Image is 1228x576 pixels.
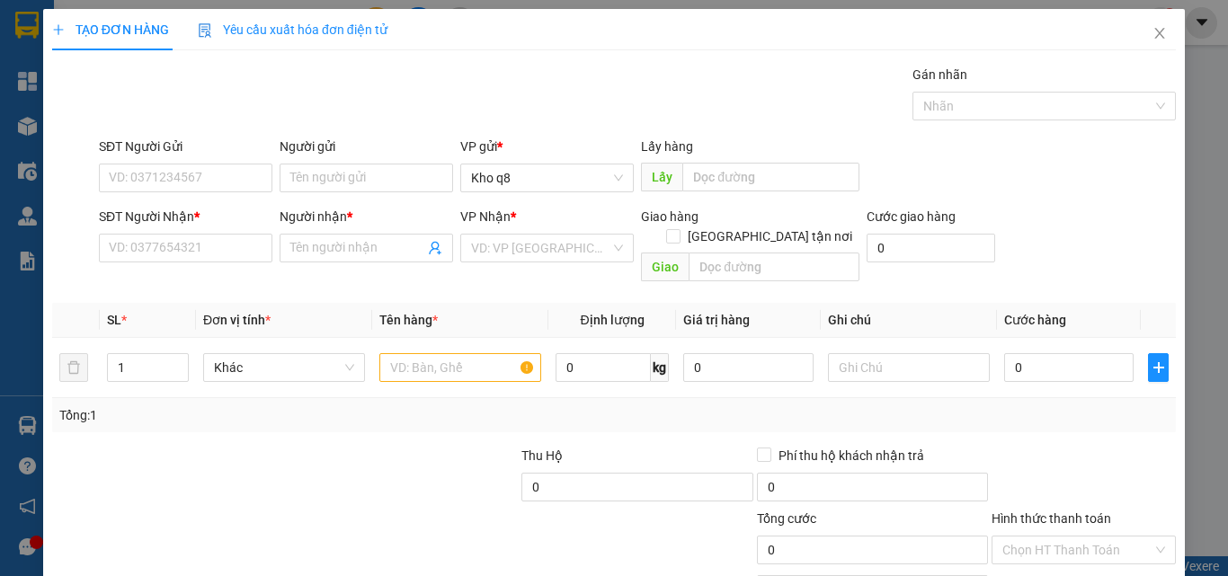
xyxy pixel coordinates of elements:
[1135,9,1185,59] button: Close
[580,313,644,327] span: Định lượng
[1004,313,1066,327] span: Cước hàng
[867,209,956,224] label: Cước giao hàng
[52,22,169,37] span: TẠO ĐƠN HÀNG
[757,511,816,526] span: Tổng cước
[641,209,699,224] span: Giao hàng
[379,353,541,382] input: VD: Bàn, Ghế
[1152,26,1167,40] span: close
[681,226,859,246] span: [GEOGRAPHIC_DATA] tận nơi
[1149,360,1168,375] span: plus
[428,241,442,255] span: user-add
[521,448,563,463] span: Thu Hộ
[651,353,669,382] span: kg
[99,207,272,226] div: SĐT Người Nhận
[59,405,476,425] div: Tổng: 1
[821,303,997,338] th: Ghi chú
[107,313,121,327] span: SL
[912,67,967,82] label: Gán nhãn
[992,511,1111,526] label: Hình thức thanh toán
[867,234,995,262] input: Cước giao hàng
[641,253,689,281] span: Giao
[471,164,623,191] span: Kho q8
[689,253,859,281] input: Dọc đường
[1148,353,1169,382] button: plus
[828,353,990,382] input: Ghi Chú
[59,353,88,382] button: delete
[641,139,693,154] span: Lấy hàng
[280,207,453,226] div: Người nhận
[683,313,750,327] span: Giá trị hàng
[683,353,813,382] input: 0
[460,137,634,156] div: VP gửi
[52,23,65,36] span: plus
[460,209,511,224] span: VP Nhận
[682,163,859,191] input: Dọc đường
[203,313,271,327] span: Đơn vị tính
[771,446,931,465] span: Phí thu hộ khách nhận trả
[198,22,387,37] span: Yêu cầu xuất hóa đơn điện tử
[198,23,212,38] img: icon
[641,163,682,191] span: Lấy
[280,137,453,156] div: Người gửi
[379,313,438,327] span: Tên hàng
[214,354,354,381] span: Khác
[99,137,272,156] div: SĐT Người Gửi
